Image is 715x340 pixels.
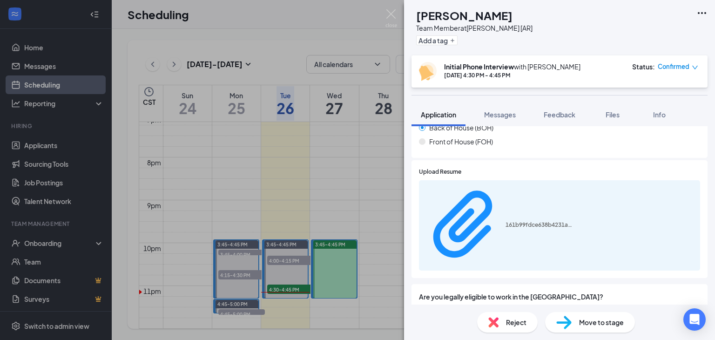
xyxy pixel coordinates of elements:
button: PlusAdd a tag [416,35,458,45]
span: Front of House (FOH) [429,136,493,147]
span: Messages [484,110,516,119]
div: Open Intercom Messenger [683,308,706,331]
span: Feedback [544,110,575,119]
span: down [692,64,698,71]
div: with [PERSON_NAME] [444,62,580,71]
div: Status : [632,62,655,71]
span: Reject [506,317,526,327]
b: Initial Phone Interview [444,62,514,71]
span: Upload Resume [419,168,461,177]
span: Info [653,110,666,119]
span: Files [606,110,620,119]
span: Application [421,110,456,119]
span: Move to stage [579,317,624,327]
span: Confirmed [658,62,689,71]
svg: Ellipses [696,7,708,19]
span: Are you legally eligible to work in the [GEOGRAPHIC_DATA]? [419,292,700,302]
div: Team Member at [PERSON_NAME] [AR] [416,23,533,33]
svg: Plus [450,38,455,43]
div: 161b99fdce638b4231ad3340354bdff1.pdf [506,221,575,229]
svg: Paperclip [425,184,506,265]
div: [DATE] 4:30 PM - 4:45 PM [444,71,580,79]
span: Back of House (BOH) [429,122,493,133]
a: Paperclip161b99fdce638b4231ad3340354bdff1.pdf [425,184,575,267]
h1: [PERSON_NAME] [416,7,513,23]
